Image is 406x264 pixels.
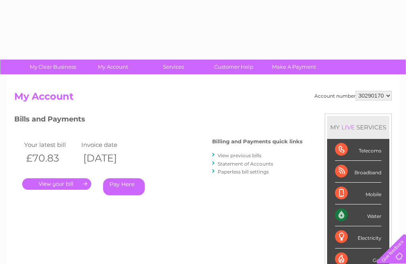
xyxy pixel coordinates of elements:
a: My Clear Business [20,60,86,74]
h2: My Account [14,91,392,106]
div: Telecoms [335,139,381,161]
div: MY SERVICES [327,116,389,139]
a: Statement of Accounts [218,161,273,167]
a: Customer Help [201,60,266,74]
a: Paperless bill settings [218,169,269,175]
td: Invoice date [79,139,136,150]
div: Broadband [335,161,381,183]
a: Make A Payment [261,60,327,74]
div: Account number [314,91,392,100]
a: My Account [80,60,146,74]
div: Water [335,204,381,226]
td: Your latest bill [22,139,79,150]
a: View previous bills [218,152,261,158]
h3: Bills and Payments [14,114,303,127]
a: . [22,178,91,190]
div: Mobile [335,183,381,204]
div: Electricity [335,226,381,248]
h4: Billing and Payments quick links [212,139,303,145]
a: Pay Here [103,178,145,195]
th: £70.83 [22,150,79,166]
div: LIVE [340,123,356,131]
a: Services [141,60,206,74]
th: [DATE] [79,150,136,166]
